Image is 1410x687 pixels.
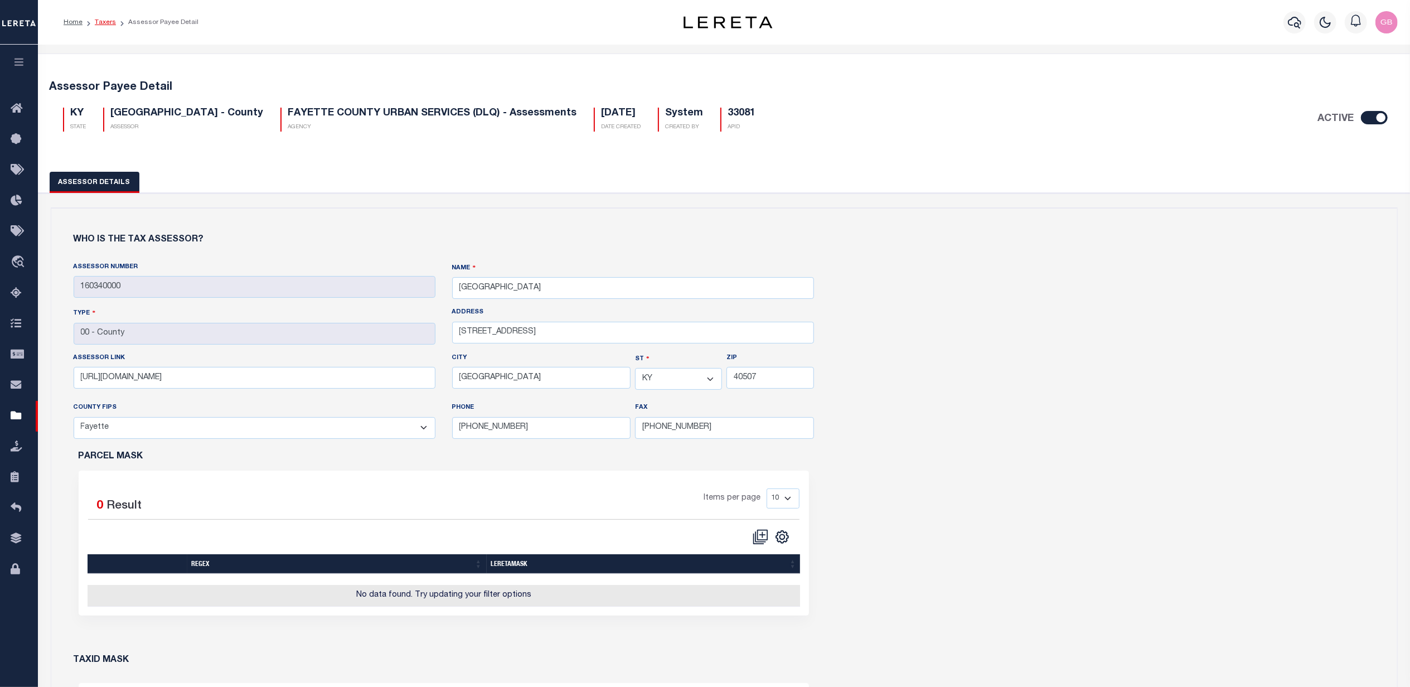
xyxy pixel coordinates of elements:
[684,16,773,28] img: logo-dark.svg
[64,19,83,26] a: Home
[452,354,467,363] label: CITY
[666,123,704,132] p: CREATED BY
[71,123,86,132] p: STATE
[635,354,650,364] label: ST
[1375,11,1398,33] img: svg+xml;base64,PHN2ZyB4bWxucz0iaHR0cDovL3d3dy53My5vcmcvMjAwMC9zdmciIHBvaW50ZXItZXZlbnRzPSJub25lIi...
[726,354,737,363] label: Zip
[452,403,474,413] label: PHONE
[107,497,142,515] label: Result
[704,492,761,505] span: Items per page
[666,108,704,120] h5: System
[74,656,129,665] h6: TAXID MASK
[288,108,577,120] h5: FAYETTE COUNTY URBAN SERVICES (DLQ) - Assessments
[50,172,139,193] button: Assessor Details
[74,308,96,318] label: Type
[452,308,484,317] label: ADDRESS
[187,554,487,574] th: regex: activate to sort column ascending
[288,123,577,132] p: AGENCY
[88,585,801,607] td: No data found. Try updating your filter options
[111,108,264,120] h5: [GEOGRAPHIC_DATA] - County
[50,81,1399,94] h5: Assessor Payee Detail
[97,500,104,512] span: 0
[79,452,809,462] h6: PARCEL MASK
[111,123,264,132] p: ASSESSOR
[487,554,801,574] th: leretamask: activate to sort column ascending
[74,263,138,272] label: Assessor Number
[71,108,86,120] h5: KY
[635,403,647,413] label: FAX
[602,123,641,132] p: DATE CREATED
[95,19,116,26] a: Taxers
[602,108,641,120] h5: [DATE]
[74,354,125,363] label: ASSESSOR LINK
[74,403,117,413] label: COUNTY FIPS
[74,235,204,245] h6: Who is the tax assessor?
[116,17,198,27] li: Assessor Payee Detail
[728,108,756,120] h5: 33081
[1318,111,1354,127] label: ACTIVE
[11,255,28,270] i: travel_explore
[728,123,756,132] p: APID
[452,263,476,273] label: NAME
